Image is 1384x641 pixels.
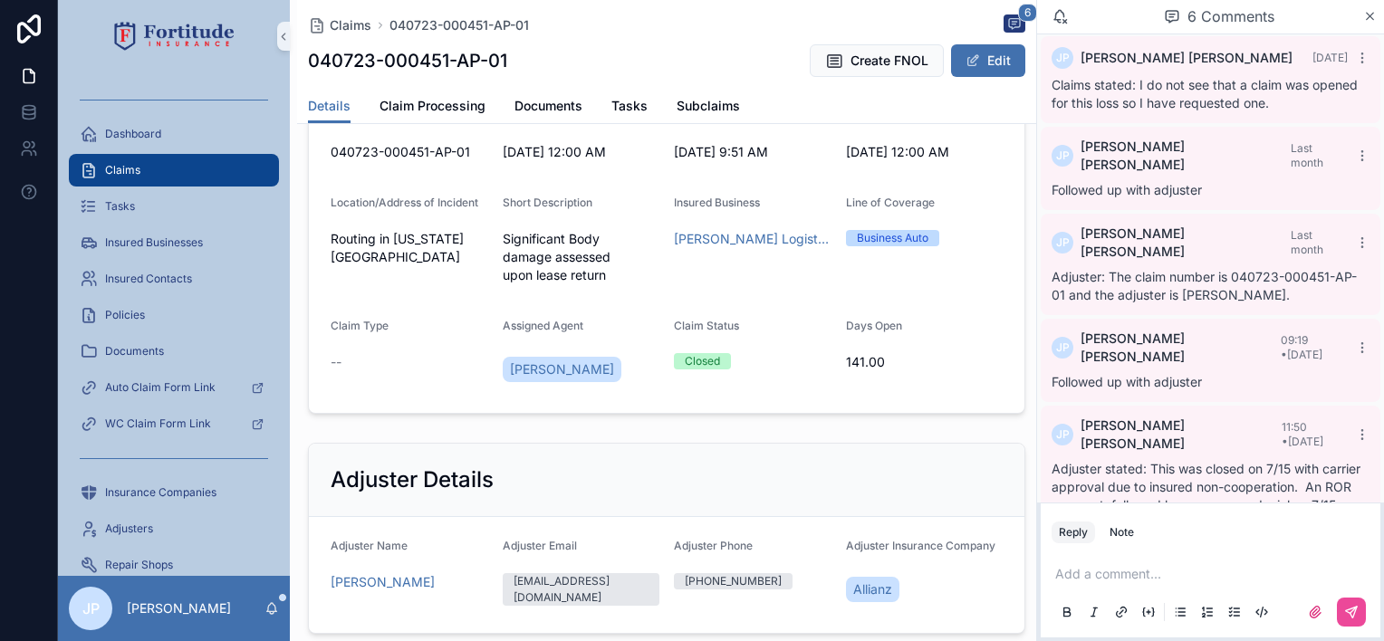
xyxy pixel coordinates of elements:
span: Last month [1291,228,1323,256]
a: [PERSON_NAME] [503,357,621,382]
span: Auto Claim Form Link [105,380,216,395]
span: Tasks [611,97,648,115]
span: -- [331,353,341,371]
span: Short Description [503,196,592,209]
span: JP [1056,235,1070,250]
div: Note [1110,525,1134,540]
p: [PERSON_NAME] [127,599,231,617]
span: [PERSON_NAME] [PERSON_NAME] [1081,225,1291,261]
span: Insured Businesses [105,235,203,250]
button: Create FNOL [810,44,944,77]
button: Note [1102,521,1141,543]
span: Claim Type [331,319,389,332]
a: Documents [514,90,582,126]
span: Adjuster Insurance Company [846,539,995,552]
span: Tasks [105,199,135,214]
a: Tasks [611,90,648,126]
span: Adjuster stated: This was closed on 7/15 with carrier approval due to insured non-cooperation. An... [1052,461,1360,512]
a: Details [308,90,351,124]
div: [EMAIL_ADDRESS][DOMAIN_NAME] [514,573,649,606]
div: Business Auto [857,230,928,246]
a: Allianz [846,577,899,602]
span: Insured Contacts [105,272,192,286]
span: Policies [105,308,145,322]
span: 040723-000451-AP-01 [331,143,488,161]
a: Repair Shops [69,549,279,581]
span: JP [1056,148,1070,163]
span: [PERSON_NAME] [PERSON_NAME] [1081,49,1293,67]
span: 09:19 • [DATE] [1281,333,1322,361]
span: Documents [514,97,582,115]
span: Followed up with adjuster [1052,374,1202,389]
span: Allianz [853,580,892,598]
a: Insurance Companies [69,476,279,509]
a: [PERSON_NAME] Logistics LTD [674,230,831,248]
span: [DATE] 12:00 AM [503,143,660,161]
span: Claims [105,163,140,177]
div: Closed [685,353,720,369]
button: Reply [1052,521,1095,543]
span: [PERSON_NAME] [PERSON_NAME] [1081,330,1281,366]
div: [PHONE_NUMBER] [685,573,782,589]
a: Adjusters [69,512,279,545]
span: Create FNOL [851,52,928,70]
span: Significant Body damage assessed upon lease return [503,230,660,284]
a: [PERSON_NAME] [331,573,435,591]
a: Documents [69,335,279,368]
button: Edit [951,44,1025,77]
span: Followed up with adjuster [1052,182,1202,197]
span: 6 Comments [1187,5,1274,27]
a: Policies [69,299,279,331]
span: 141.00 [846,353,1004,371]
a: Claims [69,154,279,187]
span: Claims stated: I do not see that a claim was opened for this loss so I have requested one. [1052,77,1358,110]
span: Adjuster: The claim number is 040723-000451-AP-01 and the adjuster is [PERSON_NAME]. [1052,269,1357,302]
span: Insurance Companies [105,485,216,500]
a: Claim Processing [380,90,485,126]
a: Insured Businesses [69,226,279,259]
a: Auto Claim Form Link [69,371,279,404]
span: Adjusters [105,521,153,536]
span: Repair Shops [105,558,173,572]
img: App logo [114,22,235,51]
span: Assigned Agent [503,319,583,332]
span: Routing in [US_STATE][GEOGRAPHIC_DATA] [331,230,488,266]
span: [DATE] [1312,51,1348,64]
span: Last month [1291,141,1323,169]
span: Details [308,97,351,115]
a: Dashboard [69,118,279,150]
span: Documents [105,344,164,359]
span: [PERSON_NAME] [PERSON_NAME] [1081,138,1291,174]
span: Insured Business [674,196,760,209]
a: Subclaims [677,90,740,126]
span: Adjuster Email [503,539,577,552]
span: JP [1056,340,1070,355]
span: 6 [1018,4,1037,22]
span: [DATE] 9:51 AM [674,143,831,161]
div: scrollable content [58,72,290,576]
span: JP [82,598,100,619]
span: JP [1056,427,1070,442]
a: Claims [308,16,371,34]
span: Line of Coverage [846,196,935,209]
span: WC Claim Form Link [105,416,211,431]
span: Claim Status [674,319,739,332]
span: Days Open [846,319,902,332]
span: [PERSON_NAME] [510,360,614,378]
span: Adjuster Name [331,539,408,552]
a: Tasks [69,190,279,223]
button: 6 [1004,14,1025,36]
span: Subclaims [677,97,740,115]
a: 040723-000451-AP-01 [389,16,529,34]
span: Adjuster Phone [674,539,753,552]
a: WC Claim Form Link [69,407,279,440]
h1: 040723-000451-AP-01 [308,48,507,73]
span: JP [1056,51,1070,65]
span: [DATE] 12:00 AM [846,143,1004,161]
span: Dashboard [105,127,161,141]
span: Claims [330,16,371,34]
h2: Adjuster Details [331,465,494,494]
